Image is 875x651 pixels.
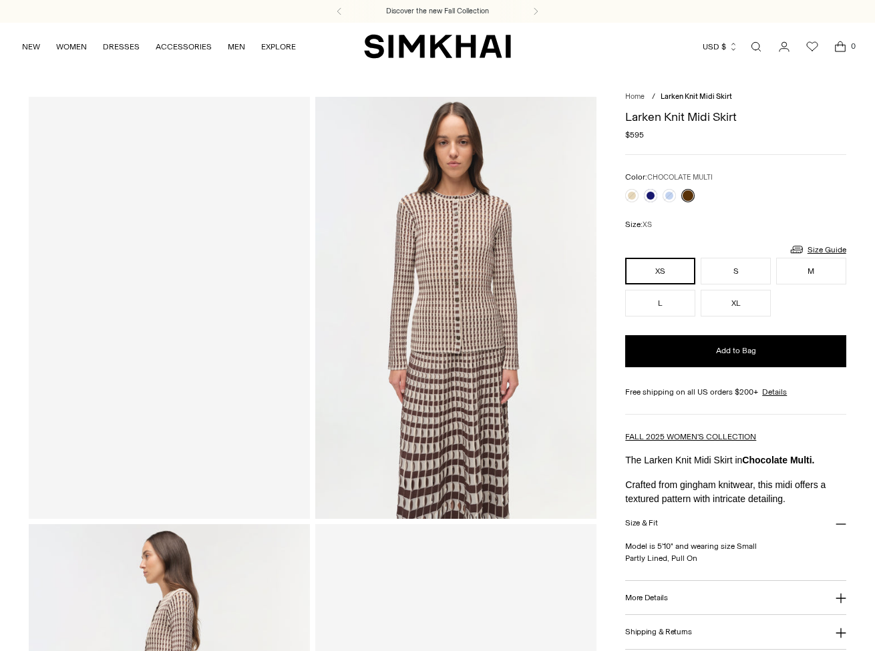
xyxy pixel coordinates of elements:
[742,455,814,465] strong: Chocolate Multi.
[315,97,596,518] img: Larken Knit Midi Skirt
[643,220,652,229] span: XS
[716,345,756,357] span: Add to Bag
[625,432,756,441] a: FALL 2025 WOMEN'S COLLECTION
[625,290,695,316] button: L
[625,129,644,141] span: $595
[625,335,846,367] button: Add to Bag
[625,91,846,103] nav: breadcrumbs
[625,111,846,123] h1: Larken Knit Midi Skirt
[625,519,657,527] h3: Size & Fit
[103,32,140,61] a: DRESSES
[29,97,310,518] a: Larken Knit Midi Skirt
[625,258,695,284] button: XS
[703,32,738,61] button: USD $
[771,33,798,60] a: Go to the account page
[625,615,846,649] button: Shipping & Returns
[625,594,667,602] h3: More Details
[789,241,846,258] a: Size Guide
[776,258,846,284] button: M
[386,6,489,17] a: Discover the new Fall Collection
[625,171,713,184] label: Color:
[56,32,87,61] a: WOMEN
[762,386,787,398] a: Details
[364,33,511,59] a: SIMKHAI
[22,32,40,61] a: NEW
[799,33,826,60] a: Wishlist
[625,218,652,231] label: Size:
[156,32,212,61] a: ACCESSORIES
[652,91,655,103] div: /
[625,455,742,465] span: The Larken Knit Midi Skirt in
[847,40,859,52] span: 0
[625,506,846,540] button: Size & Fit
[625,581,846,615] button: More Details
[228,32,245,61] a: MEN
[701,258,771,284] button: S
[827,33,854,60] a: Open cart modal
[743,33,769,60] a: Open search modal
[647,173,713,182] span: CHOCOLATE MULTI
[701,290,771,316] button: XL
[661,92,732,101] span: Larken Knit Midi Skirt
[625,386,846,398] div: Free shipping on all US orders $200+
[625,628,692,636] h3: Shipping & Returns
[625,479,826,504] span: Crafted from gingham knitwear, this midi offers a textured pattern with intricate detailing.
[625,540,846,564] p: Model is 5'10" and wearing size Small Partly Lined, Pull On
[261,32,296,61] a: EXPLORE
[625,92,645,101] a: Home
